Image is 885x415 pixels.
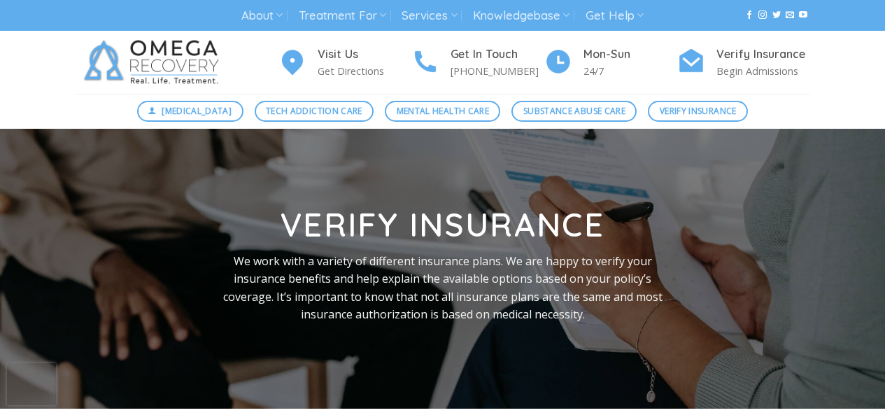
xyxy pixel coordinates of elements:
p: We work with a variety of different insurance plans. We are happy to verify your insurance benefi... [216,253,670,324]
a: About [241,3,283,29]
p: Get Directions [318,63,411,79]
h4: Verify Insurance [716,45,810,64]
a: Knowledgebase [473,3,569,29]
a: Treatment For [299,3,386,29]
strong: Verify Insurance [281,204,604,245]
a: [MEDICAL_DATA] [137,101,243,122]
a: Follow on Facebook [745,10,753,20]
a: Follow on Instagram [758,10,767,20]
a: Follow on Twitter [772,10,781,20]
span: Substance Abuse Care [523,104,625,118]
a: Tech Addiction Care [255,101,374,122]
a: Substance Abuse Care [511,101,637,122]
p: [PHONE_NUMBER] [451,63,544,79]
a: Follow on YouTube [799,10,807,20]
a: Visit Us Get Directions [278,45,411,80]
span: Tech Addiction Care [266,104,362,118]
img: Omega Recovery [76,31,233,94]
span: Verify Insurance [660,104,737,118]
p: 24/7 [583,63,677,79]
a: Get Help [586,3,644,29]
a: Verify Insurance Begin Admissions [677,45,810,80]
p: Begin Admissions [716,63,810,79]
a: Verify Insurance [648,101,748,122]
a: Mental Health Care [385,101,500,122]
h4: Visit Us [318,45,411,64]
span: Mental Health Care [397,104,489,118]
h4: Get In Touch [451,45,544,64]
span: [MEDICAL_DATA] [162,104,232,118]
h4: Mon-Sun [583,45,677,64]
a: Get In Touch [PHONE_NUMBER] [411,45,544,80]
a: Services [402,3,457,29]
iframe: reCAPTCHA [7,363,56,405]
a: Send us an email [786,10,794,20]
